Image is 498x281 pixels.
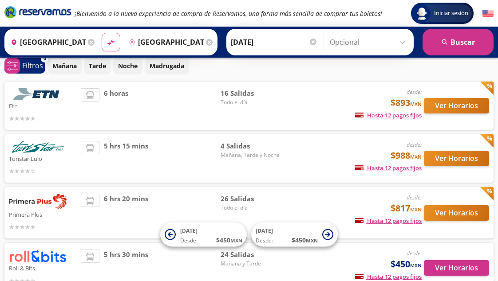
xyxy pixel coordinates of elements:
[9,250,67,262] img: Roll & Bits
[355,164,422,172] span: Hasta 12 pagos fijos
[410,101,422,107] small: MXN
[410,153,422,160] small: MXN
[221,250,283,260] span: 24 Salidas
[4,5,71,19] i: Brand Logo
[22,60,43,71] p: Filtros
[306,237,318,244] small: MXN
[221,141,283,151] span: 4 Salidas
[231,31,318,53] input: Elegir Fecha
[4,58,45,74] button: 0Filtros
[251,222,338,247] button: [DATE]Desde:$450MXN
[84,57,111,74] button: Tarde
[431,9,472,18] span: Iniciar sesión
[43,55,46,62] span: 0
[9,194,67,209] img: Primera Plus
[180,237,198,245] span: Desde:
[9,100,76,111] p: Etn
[410,206,422,213] small: MXN
[104,194,148,232] span: 6 hrs 20 mins
[407,88,422,96] em: desde:
[125,31,204,53] input: Buscar Destino
[52,61,77,70] p: Mañana
[230,237,242,244] small: MXN
[482,8,494,19] button: English
[292,235,318,245] span: $ 450
[391,202,422,215] span: $817
[118,61,138,70] p: Noche
[221,151,283,159] span: Mañana, Tarde y Noche
[256,227,273,234] span: [DATE]
[330,31,409,53] input: Opcional
[221,204,283,212] span: Todo el día
[424,205,489,221] button: Ver Horarios
[9,141,67,153] img: Turistar Lujo
[256,237,273,245] span: Desde:
[180,227,198,234] span: [DATE]
[355,111,422,119] span: Hasta 12 pagos fijos
[150,61,184,70] p: Madrugada
[355,217,422,225] span: Hasta 12 pagos fijos
[407,250,422,257] em: desde:
[75,9,382,18] em: ¡Bienvenido a la nueva experiencia de compra de Reservamos, una forma más sencilla de comprar tus...
[423,29,494,55] button: Buscar
[221,194,283,204] span: 26 Salidas
[424,260,489,276] button: Ver Horarios
[104,88,128,123] span: 6 horas
[160,222,247,247] button: [DATE]Desde:$450MXN
[47,57,82,74] button: Mañana
[424,151,489,166] button: Ver Horarios
[113,57,142,74] button: Noche
[407,194,422,201] em: desde:
[9,209,76,219] p: Primera Plus
[4,5,71,21] a: Brand Logo
[355,273,422,281] span: Hasta 12 pagos fijos
[221,98,283,106] span: Todo el día
[7,31,86,53] input: Buscar Origen
[145,57,189,74] button: Madrugada
[391,149,422,162] span: $988
[104,141,148,176] span: 5 hrs 15 mins
[221,88,283,98] span: 16 Salidas
[9,88,67,100] img: Etn
[221,260,283,268] span: Mañana y Tarde
[407,141,422,148] em: desde:
[410,262,422,269] small: MXN
[9,262,76,273] p: Roll & Bits
[424,98,489,113] button: Ver Horarios
[9,153,76,164] p: Turistar Lujo
[89,61,106,70] p: Tarde
[391,96,422,109] span: $893
[391,258,422,271] span: $450
[216,235,242,245] span: $ 450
